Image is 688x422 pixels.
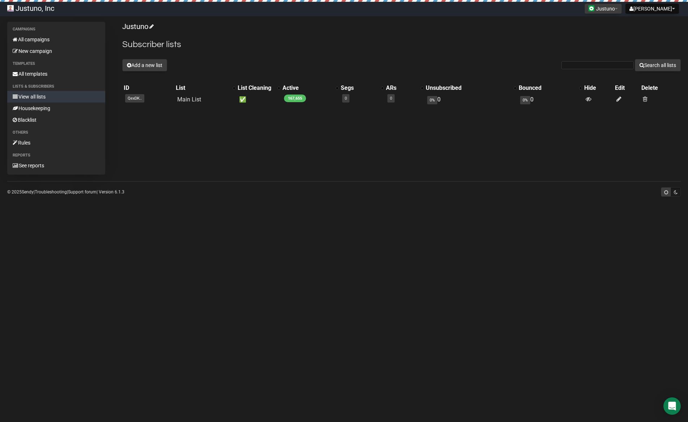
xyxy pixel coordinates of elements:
td: 0 [517,93,583,106]
a: Main List [177,96,201,103]
li: Others [7,128,105,137]
th: List: No sort applied, activate to apply an ascending sort [174,83,236,93]
a: Blacklist [7,114,105,126]
span: QexDK.. [125,94,144,103]
button: Justuno [585,4,622,14]
div: Open Intercom Messenger [663,397,681,415]
th: Unsubscribed: No sort applied, activate to apply an ascending sort [424,83,517,93]
div: ID [124,84,173,92]
th: Active: No sort applied, activate to apply an ascending sort [281,83,339,93]
a: 0 [345,96,347,101]
a: Rules [7,137,105,149]
div: List Cleaning [238,84,274,92]
button: Search all lists [635,59,681,71]
li: Templates [7,59,105,68]
div: List [176,84,229,92]
h2: Subscriber lists [122,38,681,51]
div: Delete [641,84,679,92]
div: Bounced [519,84,576,92]
th: Segs: No sort applied, activate to apply an ascending sort [339,83,385,93]
a: Justuno [122,22,153,31]
a: View all lists [7,91,105,103]
a: All campaigns [7,34,105,45]
div: Segs [341,84,377,92]
img: 1.png [589,5,594,11]
div: ARs [386,84,417,92]
th: Hide: No sort applied, sorting is disabled [583,83,613,93]
th: Delete: No sort applied, sorting is disabled [640,83,681,93]
a: Sendy [22,189,34,195]
a: New campaign [7,45,105,57]
li: Reports [7,151,105,160]
div: Unsubscribed [426,84,510,92]
div: Hide [584,84,612,92]
img: 06e4388ad7d65993ba05f7b3b7022f31 [7,5,14,12]
th: ID: No sort applied, sorting is disabled [122,83,174,93]
p: © 2025 | | | Version 6.1.3 [7,188,124,196]
a: Housekeeping [7,103,105,114]
th: List Cleaning: No sort applied, activate to apply an ascending sort [236,83,281,93]
div: Edit [615,84,638,92]
td: 0 [424,93,517,106]
th: Edit: No sort applied, sorting is disabled [613,83,640,93]
th: ARs: No sort applied, activate to apply an ascending sort [385,83,424,93]
div: Active [283,84,332,92]
a: Support forum [68,189,97,195]
td: ✅ [236,93,281,106]
span: 0% [427,96,437,104]
span: 0% [520,96,530,104]
a: All templates [7,68,105,80]
button: Add a new list [122,59,167,71]
span: 167,655 [284,95,306,102]
a: See reports [7,160,105,171]
a: 0 [390,96,392,101]
a: Troubleshooting [35,189,67,195]
li: Campaigns [7,25,105,34]
li: Lists & subscribers [7,82,105,91]
th: Bounced: No sort applied, activate to apply an ascending sort [517,83,583,93]
button: [PERSON_NAME] [625,4,679,14]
